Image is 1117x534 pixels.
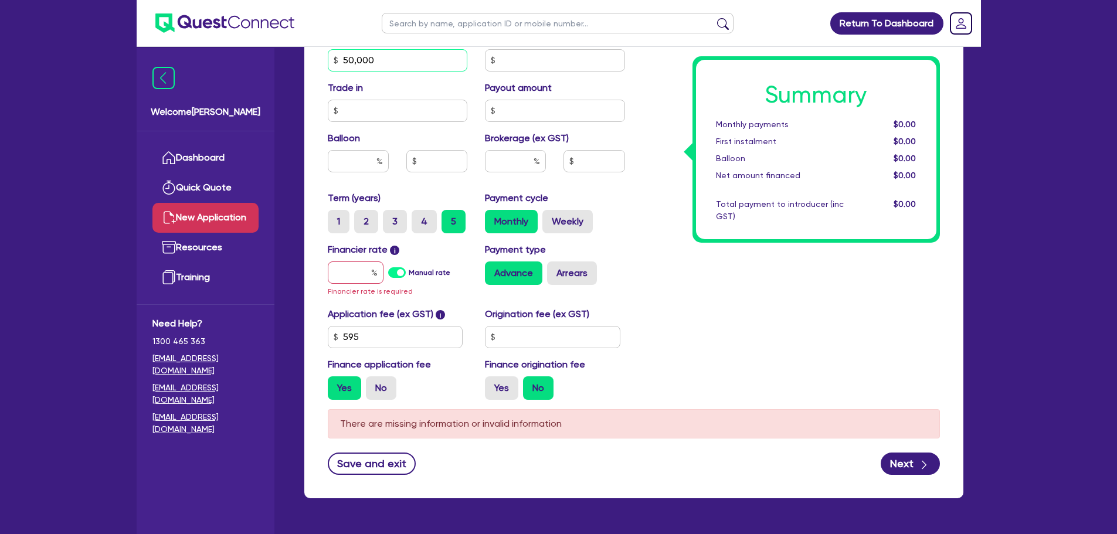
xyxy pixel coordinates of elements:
label: 2 [354,210,378,233]
a: Quick Quote [152,173,259,203]
button: Next [881,453,940,475]
label: Arrears [547,261,597,285]
input: Search by name, application ID or mobile number... [382,13,734,33]
label: Brokerage (ex GST) [485,131,569,145]
img: quest-connect-logo-blue [155,13,294,33]
label: Trade in [328,81,363,95]
label: Balloon [328,131,360,145]
a: Dashboard [152,143,259,173]
span: 1300 465 363 [152,335,259,348]
label: No [366,376,396,400]
label: 4 [412,210,437,233]
label: Finance application fee [328,358,431,372]
div: Monthly payments [707,118,853,131]
a: Return To Dashboard [830,12,943,35]
label: Weekly [542,210,593,233]
span: $0.00 [894,154,916,163]
div: First instalment [707,135,853,148]
span: Welcome [PERSON_NAME] [151,105,260,119]
div: Balloon [707,152,853,165]
span: i [390,246,399,255]
label: 5 [442,210,466,233]
label: Payout amount [485,81,552,95]
label: Finance origination fee [485,358,585,372]
span: $0.00 [894,137,916,146]
img: training [162,270,176,284]
label: Payment type [485,243,546,257]
button: Save and exit [328,453,416,475]
span: i [436,310,445,319]
label: Payment cycle [485,191,548,205]
label: Monthly [485,210,538,233]
span: $0.00 [894,120,916,129]
label: Yes [485,376,518,400]
label: Manual rate [409,267,450,278]
label: 3 [383,210,407,233]
label: Yes [328,376,361,400]
label: No [523,376,554,400]
img: quick-quote [162,181,176,195]
div: There are missing information or invalid information [328,409,940,438]
a: [EMAIL_ADDRESS][DOMAIN_NAME] [152,352,259,377]
img: resources [162,240,176,254]
label: Financier rate [328,243,400,257]
label: Application fee (ex GST) [328,307,433,321]
a: [EMAIL_ADDRESS][DOMAIN_NAME] [152,411,259,436]
label: Term (years) [328,191,381,205]
img: icon-menu-close [152,67,175,89]
h1: Summary [716,81,916,109]
a: [EMAIL_ADDRESS][DOMAIN_NAME] [152,382,259,406]
a: Dropdown toggle [946,8,976,39]
img: new-application [162,210,176,225]
span: $0.00 [894,199,916,209]
a: Resources [152,233,259,263]
a: New Application [152,203,259,233]
div: Total payment to introducer (inc GST) [707,198,853,223]
span: Financier rate is required [328,287,413,295]
div: Net amount financed [707,169,853,182]
label: Origination fee (ex GST) [485,307,589,321]
a: Training [152,263,259,292]
label: 1 [328,210,349,233]
label: Advance [485,261,542,285]
span: $0.00 [894,171,916,180]
span: Need Help? [152,317,259,331]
